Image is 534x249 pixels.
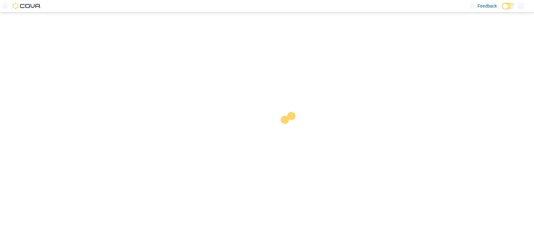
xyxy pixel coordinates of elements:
span: Feedback [478,3,497,9]
input: Dark Mode [502,3,515,9]
img: Cova [13,3,41,9]
span: Dark Mode [502,9,502,10]
img: cova-loader [267,107,314,154]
